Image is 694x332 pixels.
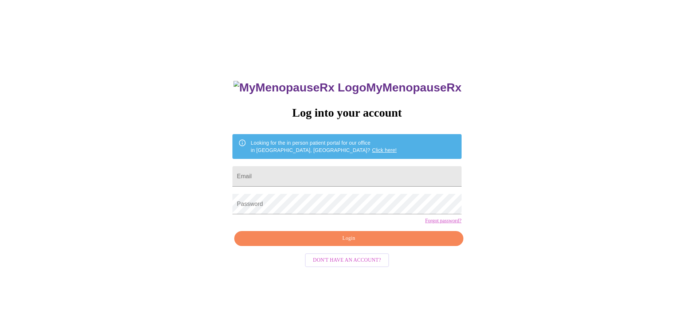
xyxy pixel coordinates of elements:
span: Don't have an account? [313,256,381,265]
h3: Log into your account [232,106,461,120]
div: Looking for the in person patient portal for our office in [GEOGRAPHIC_DATA], [GEOGRAPHIC_DATA]? [251,136,397,157]
span: Login [243,234,455,243]
img: MyMenopauseRx Logo [234,81,366,94]
button: Login [234,231,463,246]
button: Don't have an account? [305,253,389,267]
a: Click here! [372,147,397,153]
h3: MyMenopauseRx [234,81,462,94]
a: Forgot password? [425,218,462,224]
a: Don't have an account? [303,257,391,263]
